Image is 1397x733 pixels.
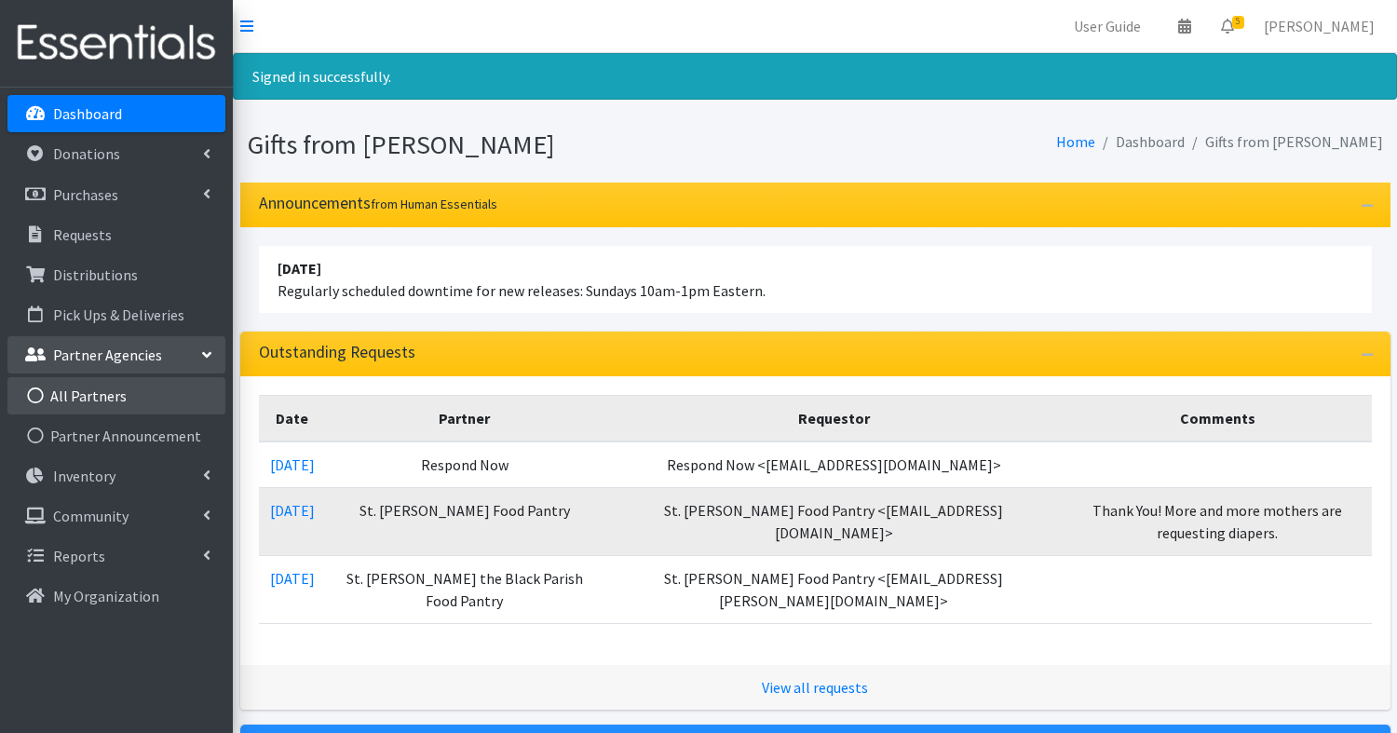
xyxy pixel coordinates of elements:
[326,441,604,488] td: Respond Now
[7,497,225,535] a: Community
[1059,7,1156,45] a: User Guide
[604,487,1064,555] td: St. [PERSON_NAME] Food Pantry <[EMAIL_ADDRESS][DOMAIN_NAME]>
[7,135,225,172] a: Donations
[53,507,129,525] p: Community
[53,346,162,364] p: Partner Agencies
[7,537,225,575] a: Reports
[7,95,225,132] a: Dashboard
[1056,132,1095,151] a: Home
[233,53,1397,100] div: Signed in successfully.
[1249,7,1390,45] a: [PERSON_NAME]
[604,555,1064,623] td: St. [PERSON_NAME] Food Pantry <[EMAIL_ADDRESS][PERSON_NAME][DOMAIN_NAME]>
[270,501,315,520] a: [DATE]
[53,185,118,204] p: Purchases
[278,259,321,278] strong: [DATE]
[7,216,225,253] a: Requests
[7,176,225,213] a: Purchases
[7,377,225,414] a: All Partners
[1185,129,1383,156] li: Gifts from [PERSON_NAME]
[259,343,415,362] h3: Outstanding Requests
[604,441,1064,488] td: Respond Now <[EMAIL_ADDRESS][DOMAIN_NAME]>
[53,265,138,284] p: Distributions
[7,336,225,373] a: Partner Agencies
[53,225,112,244] p: Requests
[248,129,808,161] h1: Gifts from [PERSON_NAME]
[7,12,225,75] img: HumanEssentials
[1232,16,1244,29] span: 5
[259,395,326,441] th: Date
[326,487,604,555] td: St. [PERSON_NAME] Food Pantry
[259,246,1372,313] li: Regularly scheduled downtime for new releases: Sundays 10am-1pm Eastern.
[53,144,120,163] p: Donations
[7,457,225,495] a: Inventory
[326,395,604,441] th: Partner
[270,455,315,474] a: [DATE]
[604,395,1064,441] th: Requestor
[762,678,868,697] a: View all requests
[371,196,497,212] small: from Human Essentials
[7,577,225,615] a: My Organization
[270,569,315,588] a: [DATE]
[53,104,122,123] p: Dashboard
[7,256,225,293] a: Distributions
[53,587,159,605] p: My Organization
[1206,7,1249,45] a: 5
[7,296,225,333] a: Pick Ups & Deliveries
[1064,487,1372,555] td: Thank You! More and more mothers are requesting diapers.
[53,547,105,565] p: Reports
[326,555,604,623] td: St. [PERSON_NAME] the Black Parish Food Pantry
[259,194,497,213] h3: Announcements
[53,467,115,485] p: Inventory
[1064,395,1372,441] th: Comments
[7,417,225,455] a: Partner Announcement
[1095,129,1185,156] li: Dashboard
[53,305,184,324] p: Pick Ups & Deliveries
